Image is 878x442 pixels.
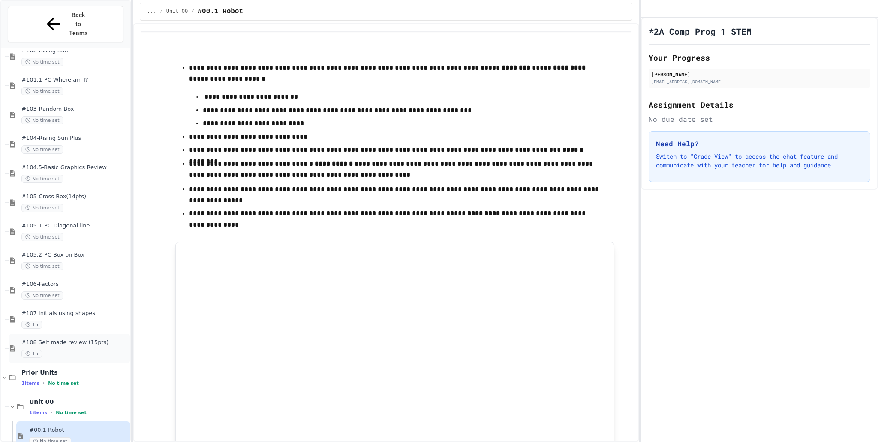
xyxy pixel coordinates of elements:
[8,6,123,42] button: Back to Teams
[21,116,63,124] span: No time set
[29,427,129,434] span: #00.1 Robot
[21,291,63,300] span: No time set
[21,281,129,288] span: #106-Factors
[21,251,129,259] span: #105.2-PC-Box on Box
[21,321,42,329] span: 1h
[649,25,752,37] h1: *2A Comp Prog 1 STEM
[21,135,129,142] span: #104-Rising Sun Plus
[656,139,863,149] h3: Need Help?
[21,193,129,200] span: #105-Cross Box(14pts)
[191,8,194,15] span: /
[29,410,47,415] span: 1 items
[21,233,63,241] span: No time set
[68,11,88,38] span: Back to Teams
[649,99,870,111] h2: Assignment Details
[651,70,868,78] div: [PERSON_NAME]
[656,152,863,170] p: Switch to "Grade View" to access the chat feature and communicate with your teacher for help and ...
[147,8,156,15] span: ...
[21,350,42,358] span: 1h
[21,58,63,66] span: No time set
[21,262,63,270] span: No time set
[21,76,129,84] span: #101.1-PC-Where am I?
[21,204,63,212] span: No time set
[21,369,129,376] span: Prior Units
[43,380,45,387] span: •
[51,409,52,416] span: •
[651,79,868,85] div: [EMAIL_ADDRESS][DOMAIN_NAME]
[21,339,129,346] span: #108 Self made review (15pts)
[160,8,163,15] span: /
[21,381,39,386] span: 1 items
[198,6,243,17] span: #00.1 Robot
[21,164,129,171] span: #104.5-Basic Graphics Review
[48,381,79,386] span: No time set
[649,51,870,64] h2: Your Progress
[21,87,63,95] span: No time set
[29,398,129,406] span: Unit 00
[166,8,188,15] span: Unit 00
[21,222,129,230] span: #105.1-PC-Diagonal line
[21,175,63,183] span: No time set
[21,310,129,317] span: #107 Initials using shapes
[56,410,87,415] span: No time set
[649,114,870,124] div: No due date set
[21,106,129,113] span: #103-Random Box
[21,145,63,154] span: No time set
